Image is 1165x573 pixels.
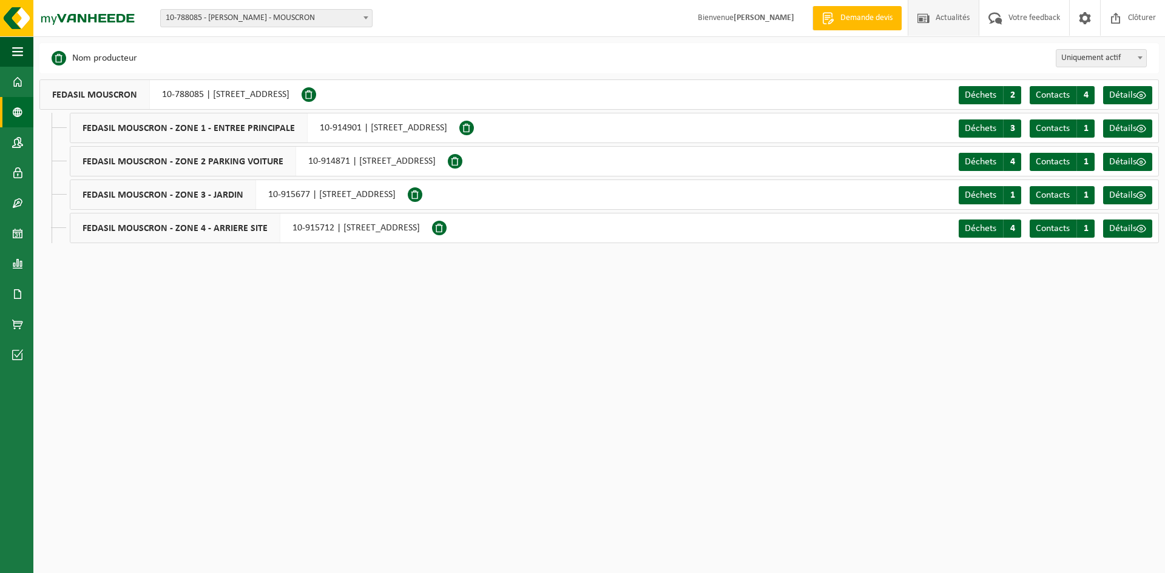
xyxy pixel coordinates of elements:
span: 4 [1076,86,1095,104]
a: Détails [1103,186,1152,204]
span: Demande devis [837,12,896,24]
span: Contacts [1036,190,1070,200]
span: Détails [1109,90,1136,100]
div: 10-915712 | [STREET_ADDRESS] [70,213,432,243]
a: Déchets 3 [959,119,1021,138]
span: Déchets [965,190,996,200]
span: Déchets [965,157,996,167]
a: Déchets 2 [959,86,1021,104]
span: Uniquement actif [1056,49,1147,67]
span: 2 [1003,86,1021,104]
li: Nom producteur [52,49,137,67]
span: FEDASIL MOUSCRON - ZONE 1 - ENTREE PRINCIPALE [70,113,308,142]
span: Contacts [1036,90,1070,100]
span: 4 [1003,219,1021,238]
span: Uniquement actif [1056,50,1146,67]
a: Déchets 4 [959,219,1021,238]
span: 4 [1003,153,1021,171]
span: Déchets [965,224,996,233]
a: Contacts 1 [1030,186,1095,204]
span: Détails [1109,224,1136,233]
span: 1 [1076,186,1095,204]
a: Contacts 1 [1030,119,1095,138]
a: Détails [1103,119,1152,138]
div: 10-788085 | [STREET_ADDRESS] [39,79,302,110]
span: Déchets [965,90,996,100]
span: 1 [1003,186,1021,204]
span: 1 [1076,153,1095,171]
a: Détails [1103,153,1152,171]
span: Détails [1109,190,1136,200]
a: Contacts 1 [1030,153,1095,171]
a: Contacts 1 [1030,219,1095,238]
a: Déchets 4 [959,153,1021,171]
span: FEDASIL MOUSCRON - ZONE 2 PARKING VOITURE [70,147,296,176]
div: 10-915677 | [STREET_ADDRESS] [70,179,408,210]
span: Contacts [1036,224,1070,233]
span: Déchets [965,124,996,133]
span: Contacts [1036,124,1070,133]
span: FEDASIL MOUSCRON - ZONE 3 - JARDIN [70,180,256,209]
div: 10-914901 | [STREET_ADDRESS] [70,113,459,143]
span: FEDASIL MOUSCRON [40,80,150,109]
span: Contacts [1036,157,1070,167]
a: Détails [1103,86,1152,104]
span: 1 [1076,119,1095,138]
a: Détails [1103,219,1152,238]
a: Contacts 4 [1030,86,1095,104]
div: 10-914871 | [STREET_ADDRESS] [70,146,448,176]
span: FEDASIL MOUSCRON - ZONE 4 - ARRIERE SITE [70,213,280,243]
span: Détails [1109,157,1136,167]
span: 10-788085 - FEDASIL MOUSCRON - MOUSCRON [160,9,373,27]
span: 10-788085 - FEDASIL MOUSCRON - MOUSCRON [161,10,372,27]
strong: [PERSON_NAME] [734,13,794,22]
a: Déchets 1 [959,186,1021,204]
span: 3 [1003,119,1021,138]
span: Détails [1109,124,1136,133]
a: Demande devis [812,6,902,30]
span: 1 [1076,219,1095,238]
